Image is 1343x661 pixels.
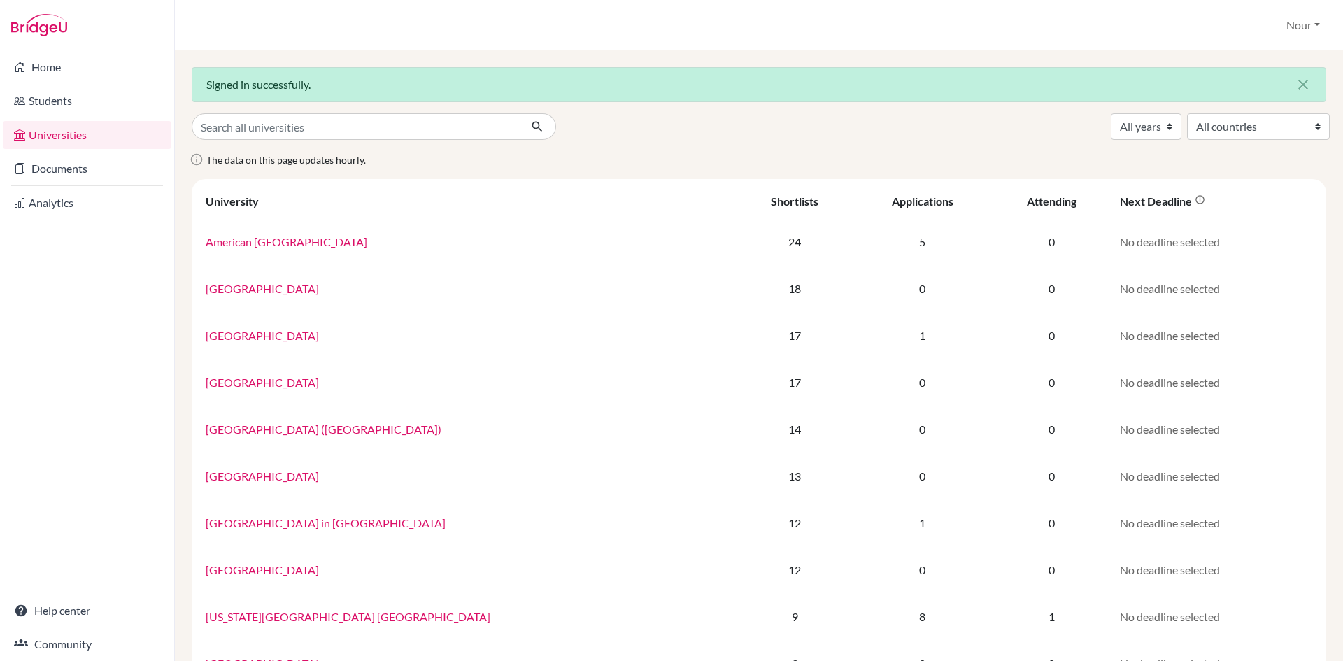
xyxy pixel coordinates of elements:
[206,329,319,342] a: [GEOGRAPHIC_DATA]
[206,154,366,166] span: The data on this page updates hourly.
[1120,422,1220,436] span: No deadline selected
[852,453,993,499] td: 0
[771,194,818,208] div: Shortlists
[1280,12,1326,38] button: Nour
[852,218,993,265] td: 5
[1120,516,1220,529] span: No deadline selected
[3,189,171,217] a: Analytics
[206,610,490,623] a: [US_STATE][GEOGRAPHIC_DATA] [GEOGRAPHIC_DATA]
[1120,282,1220,295] span: No deadline selected
[11,14,67,36] img: Bridge-U
[852,546,993,593] td: 0
[993,546,1111,593] td: 0
[1295,76,1312,93] i: close
[3,630,171,658] a: Community
[1120,329,1220,342] span: No deadline selected
[737,499,853,546] td: 12
[192,113,520,140] input: Search all universities
[993,453,1111,499] td: 0
[737,359,853,406] td: 17
[206,376,319,389] a: [GEOGRAPHIC_DATA]
[206,516,446,529] a: [GEOGRAPHIC_DATA] in [GEOGRAPHIC_DATA]
[206,563,319,576] a: [GEOGRAPHIC_DATA]
[1027,194,1076,208] div: Attending
[852,312,993,359] td: 1
[737,546,853,593] td: 12
[737,453,853,499] td: 13
[737,406,853,453] td: 14
[993,312,1111,359] td: 0
[3,597,171,625] a: Help center
[993,359,1111,406] td: 0
[1120,563,1220,576] span: No deadline selected
[852,499,993,546] td: 1
[852,593,993,640] td: 8
[3,155,171,183] a: Documents
[852,406,993,453] td: 0
[206,235,367,248] a: American [GEOGRAPHIC_DATA]
[197,185,737,218] th: University
[206,282,319,295] a: [GEOGRAPHIC_DATA]
[737,312,853,359] td: 17
[993,218,1111,265] td: 0
[1120,194,1205,208] div: Next deadline
[192,67,1326,102] div: Signed in successfully.
[206,422,441,436] a: [GEOGRAPHIC_DATA] ([GEOGRAPHIC_DATA])
[737,593,853,640] td: 9
[852,359,993,406] td: 0
[3,121,171,149] a: Universities
[852,265,993,312] td: 0
[993,265,1111,312] td: 0
[737,265,853,312] td: 18
[1281,68,1326,101] button: Close
[892,194,953,208] div: Applications
[1120,376,1220,389] span: No deadline selected
[3,87,171,115] a: Students
[993,499,1111,546] td: 0
[1120,469,1220,483] span: No deadline selected
[993,406,1111,453] td: 0
[1120,610,1220,623] span: No deadline selected
[993,593,1111,640] td: 1
[1120,235,1220,248] span: No deadline selected
[206,469,319,483] a: [GEOGRAPHIC_DATA]
[3,53,171,81] a: Home
[737,218,853,265] td: 24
